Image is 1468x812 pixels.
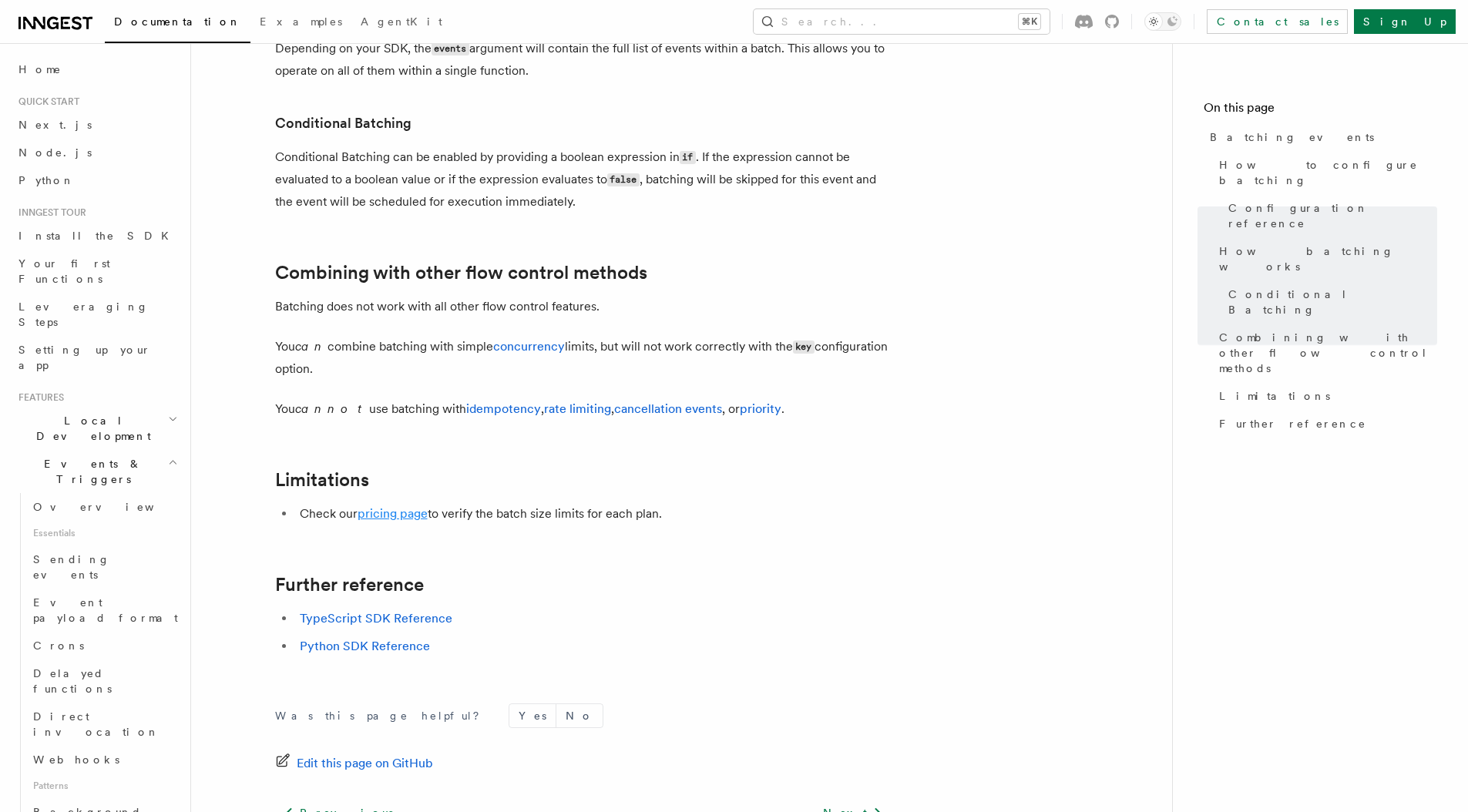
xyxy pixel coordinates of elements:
[27,545,181,589] a: Sending events
[793,341,815,354] code: key
[27,659,181,703] a: Delayed functions
[33,596,178,624] span: Event payload format
[740,401,781,416] a: priority
[12,222,181,250] a: Install the SDK
[12,111,181,139] a: Next.js
[12,166,181,194] a: Python
[493,339,565,354] a: concurrency
[27,493,181,521] a: Overview
[1213,237,1437,280] a: How batching works
[300,611,452,626] a: TypeScript SDK Reference
[12,55,181,83] a: Home
[358,506,428,521] a: pricing page
[275,753,433,774] a: Edit this page on GitHub
[12,456,168,487] span: Events & Triggers
[27,703,181,746] a: Direct invocation
[12,96,79,108] span: Quick start
[556,704,603,727] button: No
[300,639,430,653] a: Python SDK Reference
[18,257,110,285] span: Your first Functions
[260,15,342,28] span: Examples
[275,296,892,317] p: Batching does not work with all other flow control features.
[27,632,181,659] a: Crons
[1228,200,1437,231] span: Configuration reference
[1219,416,1366,431] span: Further reference
[18,300,149,328] span: Leveraging Steps
[33,639,84,652] span: Crons
[12,139,181,166] a: Node.js
[297,753,433,774] span: Edit this page on GitHub
[114,15,241,28] span: Documentation
[1204,123,1437,151] a: Batching events
[361,15,442,28] span: AgentKit
[18,174,75,186] span: Python
[680,151,696,164] code: if
[1219,243,1437,274] span: How batching works
[1213,382,1437,410] a: Limitations
[1207,9,1348,34] a: Contact sales
[12,250,181,293] a: Your first Functions
[275,146,892,213] p: Conditional Batching can be enabled by providing a boolean expression in . If the expression cann...
[27,521,181,545] span: Essentials
[275,574,424,596] a: Further reference
[33,710,160,738] span: Direct invocation
[295,339,328,354] em: can
[1213,151,1437,194] a: How to configure batching
[1144,12,1181,31] button: Toggle dark mode
[12,413,168,444] span: Local Development
[275,336,892,380] p: You combine batching with simple limits, but will not work correctly with the configuration option.
[18,146,92,159] span: Node.js
[1219,157,1437,188] span: How to configure batching
[1222,194,1437,237] a: Configuration reference
[33,753,119,766] span: Webhooks
[1222,280,1437,324] a: Conditional Batching
[18,119,92,131] span: Next.js
[1204,99,1437,123] h4: On this page
[275,38,892,82] p: Depending on your SDK, the argument will contain the full list of events within a batch. This all...
[27,746,181,773] a: Webhooks
[351,5,452,42] a: AgentKit
[1228,287,1437,317] span: Conditional Batching
[509,704,556,727] button: Yes
[18,230,178,242] span: Install the SDK
[607,173,640,186] code: false
[275,262,647,284] a: Combining with other flow control methods
[1219,388,1330,404] span: Limitations
[1213,324,1437,382] a: Combining with other flow control methods
[1354,9,1456,34] a: Sign Up
[18,344,151,371] span: Setting up your app
[275,708,490,723] p: Was this page helpful?
[27,773,181,798] span: Patterns
[544,401,611,416] a: rate limiting
[33,667,112,695] span: Delayed functions
[33,501,192,513] span: Overview
[295,503,892,525] li: Check our to verify the batch size limits for each plan.
[12,336,181,379] a: Setting up your app
[12,391,64,404] span: Features
[466,401,541,416] a: idempotency
[275,469,369,491] a: Limitations
[275,112,412,134] a: Conditional Batching
[27,589,181,632] a: Event payload format
[12,407,181,450] button: Local Development
[614,401,722,416] a: cancellation events
[12,450,181,493] button: Events & Triggers
[432,42,469,55] code: events
[1019,14,1040,29] kbd: ⌘K
[105,5,250,43] a: Documentation
[12,206,86,219] span: Inngest tour
[12,293,181,336] a: Leveraging Steps
[250,5,351,42] a: Examples
[33,553,110,581] span: Sending events
[754,9,1050,34] button: Search...⌘K
[295,401,369,416] em: cannot
[1219,330,1437,376] span: Combining with other flow control methods
[1213,410,1437,438] a: Further reference
[275,398,892,420] p: You use batching with , , , or .
[18,62,62,77] span: Home
[1210,129,1374,145] span: Batching events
